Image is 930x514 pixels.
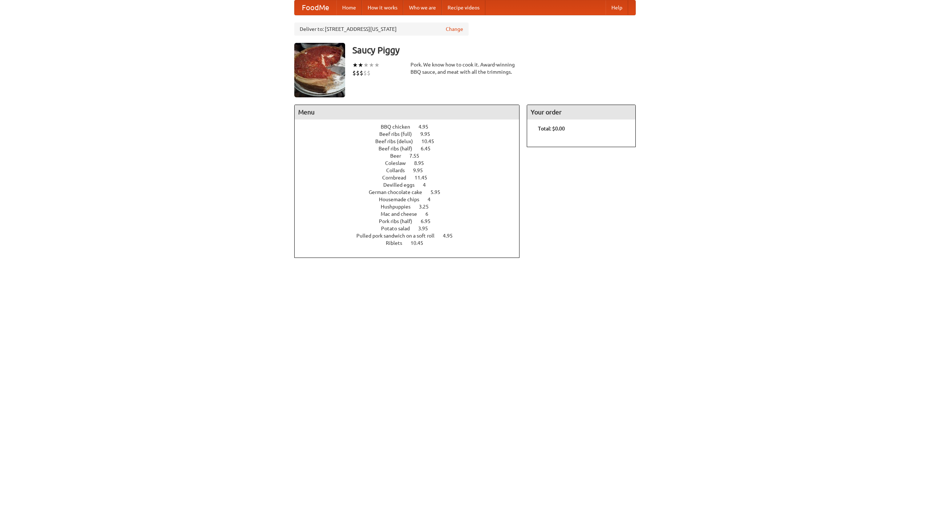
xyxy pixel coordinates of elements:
a: Beef ribs (full) 9.95 [379,131,444,137]
a: Pork ribs (half) 6.95 [379,218,444,224]
span: Mac and cheese [381,211,424,217]
span: 3.95 [418,226,435,231]
a: Cornbread 11.45 [382,175,441,181]
span: German chocolate cake [369,189,429,195]
a: Beef ribs (delux) 10.45 [375,138,448,144]
a: Devilled eggs 4 [383,182,439,188]
a: Home [336,0,362,15]
div: Deliver to: [STREET_ADDRESS][US_STATE] [294,23,469,36]
span: Cornbread [382,175,413,181]
span: 10.45 [421,138,441,144]
li: ★ [374,61,380,69]
span: 4.95 [443,233,460,239]
span: BBQ chicken [381,124,417,130]
span: 4.95 [418,124,436,130]
div: Pork. We know how to cook it. Award-winning BBQ sauce, and meat with all the trimmings. [411,61,519,76]
span: 3.25 [419,204,436,210]
a: Recipe videos [442,0,485,15]
a: FoodMe [295,0,336,15]
span: Hushpuppies [381,204,418,210]
a: Collards 9.95 [386,167,436,173]
span: Pork ribs (half) [379,218,420,224]
a: Hushpuppies 3.25 [381,204,442,210]
a: BBQ chicken 4.95 [381,124,442,130]
a: Beer 7.55 [390,153,433,159]
span: Pulled pork sandwich on a soft roll [356,233,442,239]
span: Beer [390,153,408,159]
li: $ [367,69,371,77]
li: ★ [369,61,374,69]
li: ★ [363,61,369,69]
span: 11.45 [415,175,434,181]
b: Total: $0.00 [538,126,565,131]
a: Potato salad 3.95 [381,226,441,231]
span: 9.95 [413,167,430,173]
span: Devilled eggs [383,182,422,188]
a: How it works [362,0,403,15]
a: Mac and cheese 6 [381,211,442,217]
span: 8.95 [414,160,431,166]
span: Collards [386,167,412,173]
h3: Saucy Piggy [352,43,636,57]
li: $ [363,69,367,77]
a: Pulled pork sandwich on a soft roll 4.95 [356,233,466,239]
a: Housemade chips 4 [379,197,444,202]
span: Beef ribs (half) [379,146,420,151]
li: $ [352,69,356,77]
img: angular.jpg [294,43,345,97]
span: 6.95 [421,218,438,224]
span: 6.45 [421,146,438,151]
span: Housemade chips [379,197,426,202]
a: Change [446,25,463,33]
a: Riblets 10.45 [386,240,437,246]
li: $ [360,69,363,77]
h4: Your order [527,105,635,120]
a: German chocolate cake 5.95 [369,189,454,195]
a: Who we are [403,0,442,15]
span: Riblets [386,240,409,246]
span: Beef ribs (delux) [375,138,420,144]
a: Beef ribs (half) 6.45 [379,146,444,151]
span: 10.45 [411,240,430,246]
span: Coleslaw [385,160,413,166]
a: Coleslaw 8.95 [385,160,437,166]
h4: Menu [295,105,519,120]
span: 4 [428,197,438,202]
li: $ [356,69,360,77]
span: 9.95 [420,131,437,137]
span: Potato salad [381,226,417,231]
span: Beef ribs (full) [379,131,419,137]
span: 6 [425,211,436,217]
a: Help [606,0,628,15]
li: ★ [352,61,358,69]
li: ★ [358,61,363,69]
span: 4 [423,182,433,188]
span: 5.95 [430,189,448,195]
span: 7.55 [409,153,426,159]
